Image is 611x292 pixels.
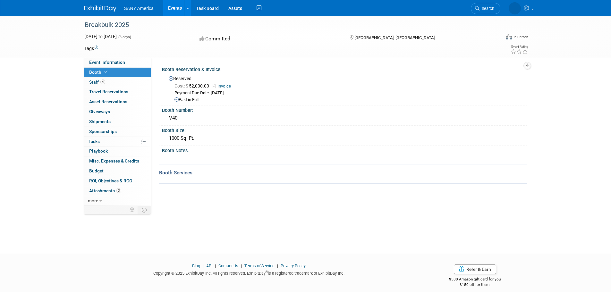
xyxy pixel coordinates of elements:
[84,176,151,186] a: ROI, Objectives & ROO
[513,35,528,39] div: In-Person
[88,198,98,203] span: more
[124,6,154,11] span: SANY America
[462,33,529,43] div: Event Format
[89,60,125,65] span: Event Information
[84,5,116,12] img: ExhibitDay
[281,263,306,268] a: Privacy Policy
[471,3,500,14] a: Search
[127,206,138,214] td: Personalize Event Tab Strip
[89,79,105,85] span: Staff
[162,65,527,73] div: Booth Reservation & Invoice:
[162,126,527,134] div: Booth Size:
[89,109,110,114] span: Giveaways
[84,107,151,117] a: Giveaways
[192,263,200,268] a: Blog
[84,97,151,107] a: Asset Reservations
[89,168,104,173] span: Budget
[89,158,139,163] span: Misc. Expenses & Credits
[89,188,121,193] span: Attachments
[89,129,117,134] span: Sponsorships
[84,166,151,176] a: Budget
[167,133,522,143] div: 1000 Sq. Ft.
[162,146,527,154] div: Booth Notes:
[213,84,234,88] a: Invoice
[206,263,212,268] a: API
[89,139,100,144] span: Tasks
[174,83,189,88] span: Cost: $
[84,34,117,39] span: [DATE] [DATE]
[423,282,527,288] div: $150 off for them.
[354,35,435,40] span: [GEOGRAPHIC_DATA], [GEOGRAPHIC_DATA]
[84,45,98,52] td: Tags
[174,83,212,88] span: 52,000.00
[118,35,131,39] span: (3 days)
[276,263,280,268] span: |
[100,79,105,84] span: 4
[116,188,121,193] span: 3
[84,186,151,196] a: Attachments3
[84,87,151,97] a: Travel Reservations
[198,33,339,45] div: Committed
[89,119,111,124] span: Shipments
[479,6,494,11] span: Search
[511,45,528,48] div: Event Rating
[89,99,127,104] span: Asset Reservations
[506,34,512,39] img: Format-Inperson.png
[244,263,275,268] a: Terms of Service
[84,58,151,67] a: Event Information
[84,146,151,156] a: Playbook
[509,2,521,14] img: Keisha Mayes
[84,78,151,87] a: Staff4
[167,113,522,123] div: V40
[167,74,522,103] div: Reserved
[239,263,243,268] span: |
[423,272,527,287] div: $500 Amazon gift card for you,
[84,137,151,146] a: Tasks
[454,264,496,274] a: Refer & Earn
[84,269,414,276] div: Copyright © 2025 ExhibitDay, Inc. All rights reserved. ExhibitDay is a registered trademark of Ex...
[201,263,205,268] span: |
[82,19,491,31] div: Breakbulk 2025
[84,68,151,77] a: Booth
[162,105,527,113] div: Booth Number:
[84,196,151,206] a: more
[213,263,217,268] span: |
[174,97,522,103] div: Paid in Full
[84,156,151,166] a: Misc. Expenses & Credits
[104,70,107,74] i: Booth reservation complete
[89,148,108,154] span: Playbook
[159,169,527,176] div: Booth Services
[84,117,151,127] a: Shipments
[98,34,104,39] span: to
[84,127,151,137] a: Sponsorships
[89,70,109,75] span: Booth
[138,206,151,214] td: Toggle Event Tabs
[266,270,268,274] sup: ®
[174,90,522,96] div: Payment Due Date: [DATE]
[89,178,132,183] span: ROI, Objectives & ROO
[89,89,128,94] span: Travel Reservations
[218,263,238,268] a: Contact Us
